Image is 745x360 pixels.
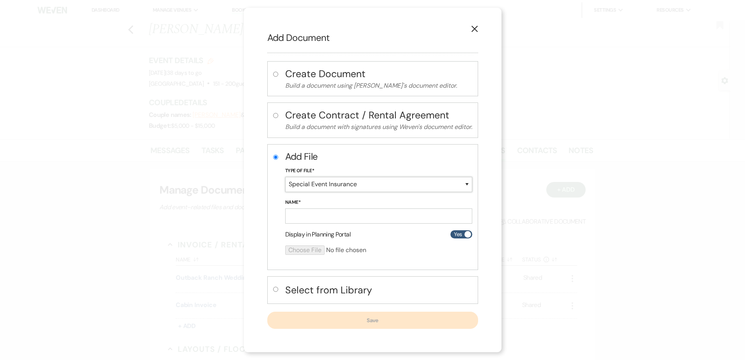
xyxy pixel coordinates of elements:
span: Yes [454,229,462,239]
div: Display in Planning Portal [285,230,472,239]
button: Select from Library [285,282,472,298]
button: Create Contract / Rental AgreementBuild a document with signatures using Weven's document editor. [285,108,472,132]
h4: Select from Library [285,283,472,297]
h4: Create Document [285,67,472,81]
h2: Add Document [267,31,478,44]
button: Create DocumentBuild a document using [PERSON_NAME]'s document editor. [285,67,472,91]
p: Build a document using [PERSON_NAME]'s document editor. [285,81,472,91]
label: Name* [285,198,472,207]
button: Save [267,312,478,329]
h2: Add File [285,150,472,163]
label: Type of File* [285,167,472,175]
p: Build a document with signatures using Weven's document editor. [285,122,472,132]
h4: Create Contract / Rental Agreement [285,108,472,122]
